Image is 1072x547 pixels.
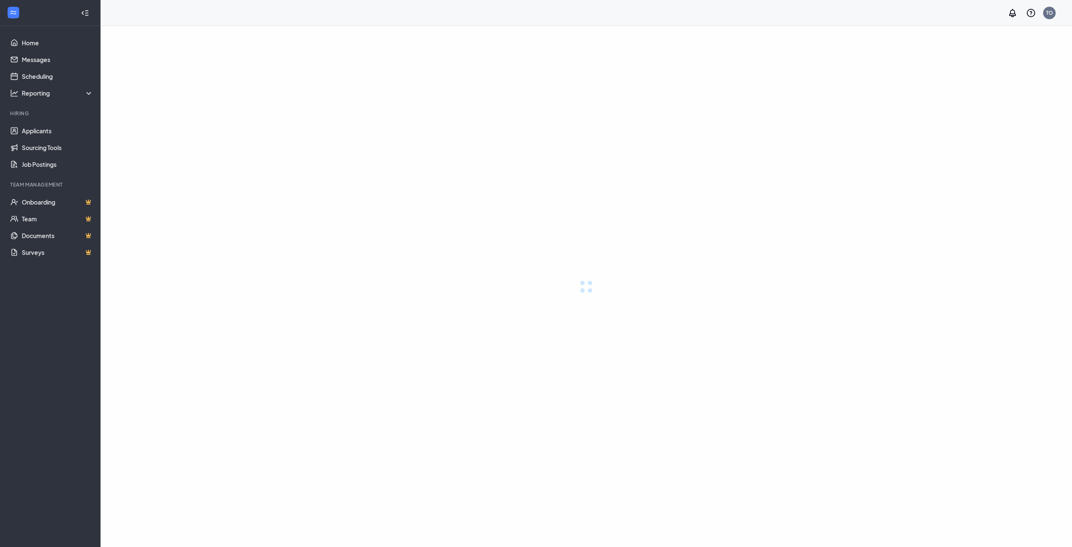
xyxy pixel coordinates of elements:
a: Home [22,34,93,51]
div: Reporting [22,89,94,97]
a: Scheduling [22,68,93,85]
div: Hiring [10,110,92,117]
svg: Notifications [1008,8,1018,18]
svg: QuestionInfo [1026,8,1036,18]
a: SurveysCrown [22,244,93,261]
svg: WorkstreamLogo [9,8,18,17]
svg: Analysis [10,89,18,97]
a: Job Postings [22,156,93,173]
svg: Collapse [81,9,89,17]
a: TeamCrown [22,210,93,227]
a: Messages [22,51,93,68]
div: TO [1046,9,1053,16]
a: Sourcing Tools [22,139,93,156]
a: OnboardingCrown [22,194,93,210]
a: Applicants [22,122,93,139]
div: Team Management [10,181,92,188]
a: DocumentsCrown [22,227,93,244]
